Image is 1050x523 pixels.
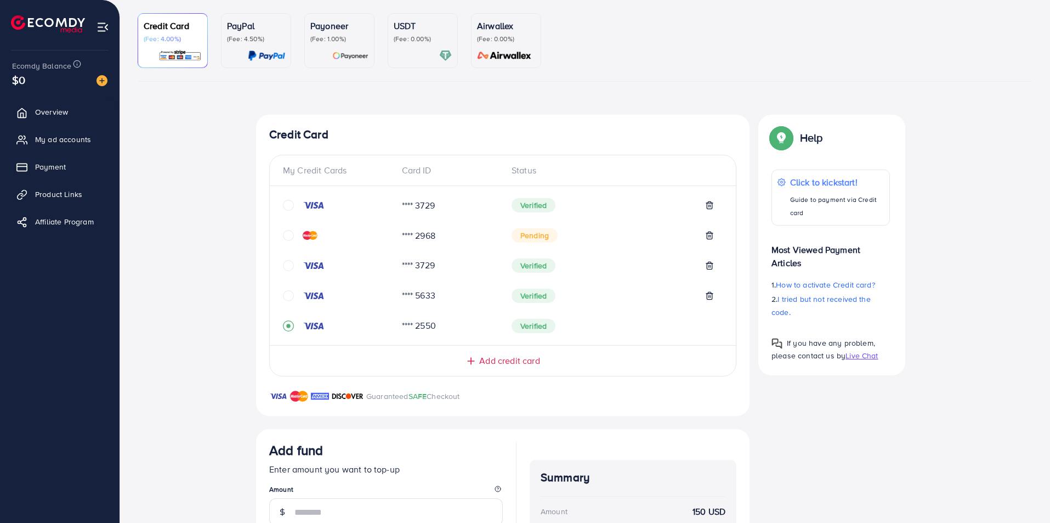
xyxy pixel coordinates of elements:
[512,319,555,333] span: Verified
[512,228,558,243] span: Pending
[35,106,68,117] span: Overview
[408,391,427,402] span: SAFE
[144,19,202,32] p: Credit Card
[394,35,452,43] p: (Fee: 0.00%)
[332,390,364,403] img: brand
[269,463,503,476] p: Enter amount you want to top-up
[790,193,884,220] p: Guide to payment via Credit card
[8,183,111,205] a: Product Links
[283,260,294,271] svg: circle
[35,161,66,172] span: Payment
[1003,474,1042,515] iframe: Chat
[269,442,323,458] h3: Add fund
[303,261,325,270] img: credit
[97,21,109,33] img: menu
[800,131,823,144] p: Help
[311,390,329,403] img: brand
[35,189,82,200] span: Product Links
[8,211,111,233] a: Affiliate Program
[512,258,555,273] span: Verified
[12,60,71,71] span: Ecomdy Balance
[283,320,294,331] svg: record circle
[771,338,782,349] img: Popup guide
[394,19,452,32] p: USDT
[283,290,294,301] svg: circle
[269,485,503,498] legend: Amount
[479,355,540,367] span: Add credit card
[8,101,111,123] a: Overview
[303,322,325,330] img: credit
[97,75,107,86] img: image
[283,230,294,241] svg: circle
[771,338,875,361] span: If you have any problem, please contact us by
[845,350,878,361] span: Live Chat
[693,505,725,518] strong: 150 USD
[512,198,555,212] span: Verified
[771,128,791,148] img: Popup guide
[269,390,287,403] img: brand
[474,49,535,62] img: card
[541,506,567,517] div: Amount
[332,49,368,62] img: card
[269,128,736,142] h4: Credit Card
[541,471,725,485] h4: Summary
[776,279,875,290] span: How to activate Credit card?
[303,201,325,210] img: credit
[290,390,308,403] img: brand
[477,19,535,32] p: Airwallex
[8,156,111,178] a: Payment
[35,216,94,227] span: Affiliate Program
[310,19,368,32] p: Payoneer
[303,231,317,240] img: credit
[366,390,460,403] p: Guaranteed Checkout
[158,49,202,62] img: card
[771,234,890,269] p: Most Viewed Payment Articles
[248,49,285,62] img: card
[35,134,91,145] span: My ad accounts
[227,19,285,32] p: PayPal
[771,293,890,319] p: 2.
[12,72,25,88] span: $0
[303,291,325,300] img: credit
[771,278,890,291] p: 1.
[512,289,555,303] span: Verified
[144,35,202,43] p: (Fee: 4.00%)
[8,128,111,150] a: My ad accounts
[477,35,535,43] p: (Fee: 0.00%)
[503,164,723,177] div: Status
[310,35,368,43] p: (Fee: 1.00%)
[283,200,294,211] svg: circle
[790,176,884,189] p: Click to kickstart!
[11,15,85,32] img: logo
[283,164,393,177] div: My Credit Cards
[227,35,285,43] p: (Fee: 4.50%)
[439,49,452,62] img: card
[393,164,503,177] div: Card ID
[771,294,871,318] span: I tried but not received the code.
